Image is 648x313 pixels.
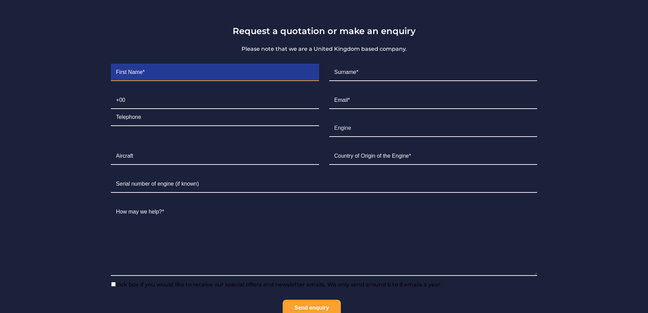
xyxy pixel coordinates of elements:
[111,148,319,165] input: Aircraft
[329,64,537,81] input: Surname*
[111,109,319,126] input: Telephone
[106,26,542,36] h3: Request a quotation or make an enquiry
[116,281,442,288] span: tick box if you would like to receive our special offers and newsletter emails. We only send arou...
[111,176,537,193] input: Serial number of engine (if known)
[329,148,537,165] input: Country of Origin of the Engine*
[111,64,319,81] input: First Name*
[329,92,537,109] input: Email*
[106,45,542,53] p: Please note that we are a United Kingdom based company.
[111,282,116,286] input: tick box if you would like to receive our special offers and newsletter emails. We only send arou...
[111,92,319,109] input: +00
